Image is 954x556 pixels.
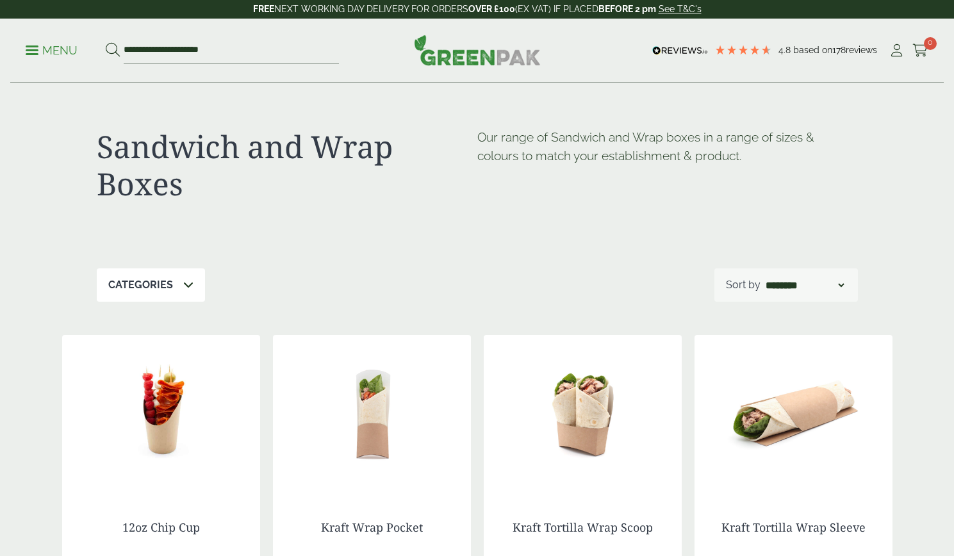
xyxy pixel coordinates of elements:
[253,4,274,14] strong: FREE
[832,45,846,55] span: 178
[695,335,892,495] img: 5430063D Kraft Tortilla Wrap Sleeve TS4 with Wrap contents.jpg
[414,35,541,65] img: GreenPak Supplies
[26,43,78,58] p: Menu
[763,277,846,293] select: Shop order
[468,4,515,14] strong: OVER £100
[97,128,477,202] h1: Sandwich and Wrap Boxes
[659,4,702,14] a: See T&C's
[62,335,260,495] img: 5.5oz Grazing Charcuterie Cup with food
[714,44,772,56] div: 4.78 Stars
[778,45,793,55] span: 4.8
[924,37,937,50] span: 0
[721,519,866,535] a: Kraft Tortilla Wrap Sleeve
[652,46,708,55] img: REVIEWS.io
[889,44,905,57] i: My Account
[598,4,656,14] strong: BEFORE 2 pm
[912,41,928,60] a: 0
[912,44,928,57] i: Cart
[513,519,653,535] a: Kraft Tortilla Wrap Scoop
[726,277,761,293] p: Sort by
[273,335,471,495] img: 5430063C Kraft Tortilla Wrap Pocket TS1 with Wrap
[26,43,78,56] a: Menu
[793,45,832,55] span: Based on
[477,128,858,165] p: Our range of Sandwich and Wrap boxes in a range of sizes & colours to match your establishment & ...
[122,519,200,535] a: 12oz Chip Cup
[321,519,423,535] a: Kraft Wrap Pocket
[484,335,682,495] img: 5430063E Kraft Tortilla Wrap Scoop TS2 with Wrap contents
[846,45,877,55] span: reviews
[108,277,173,293] p: Categories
